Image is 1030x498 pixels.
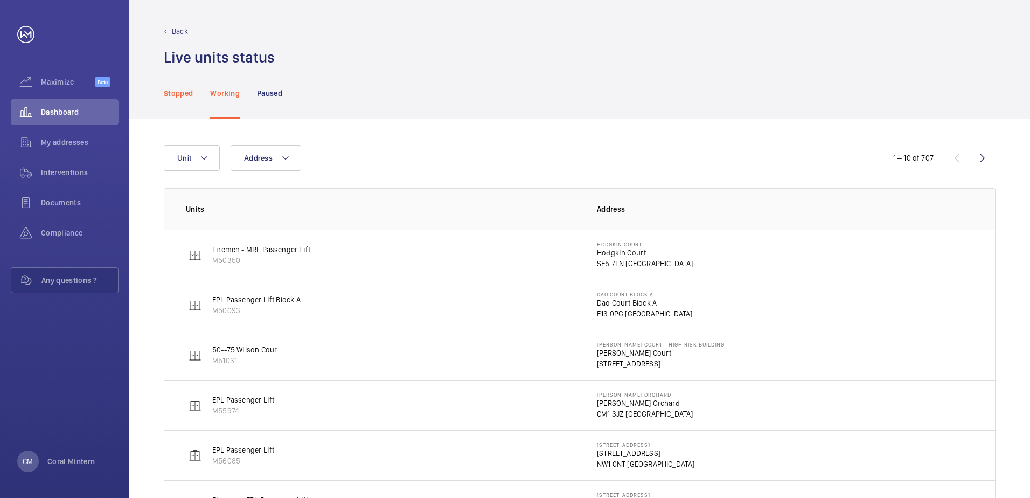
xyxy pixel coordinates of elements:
[212,344,277,355] p: 50--75 Wilson Cour
[597,459,695,469] p: NW1 0NT [GEOGRAPHIC_DATA]
[189,349,201,362] img: elevator.svg
[597,291,693,298] p: Dao Court Block A
[189,399,201,412] img: elevator.svg
[257,88,282,99] p: Paused
[597,391,693,398] p: [PERSON_NAME] Orchard
[189,248,201,261] img: elevator.svg
[41,197,119,208] span: Documents
[212,294,301,305] p: EPL Passenger Lift Block A
[597,204,973,215] p: Address
[164,145,220,171] button: Unit
[95,77,110,87] span: Beta
[212,395,274,405] p: EPL Passenger Lift
[186,204,580,215] p: Units
[597,492,686,498] p: [STREET_ADDRESS]
[41,227,119,238] span: Compliance
[41,107,119,117] span: Dashboard
[597,298,693,308] p: Dao Court Block A
[189,299,201,312] img: elevator.svg
[41,137,119,148] span: My addresses
[212,355,277,366] p: M51031
[41,275,118,286] span: Any questions ?
[597,441,695,448] p: [STREET_ADDRESS]
[597,348,725,358] p: [PERSON_NAME] Court
[210,88,239,99] p: Working
[41,77,95,87] span: Maximize
[597,398,693,409] p: [PERSON_NAME] Orchard
[244,154,273,162] span: Address
[231,145,301,171] button: Address
[212,445,274,455] p: EPL Passenger Lift
[177,154,191,162] span: Unit
[41,167,119,178] span: Interventions
[164,47,275,67] h1: Live units status
[893,153,934,163] div: 1 – 10 of 707
[212,255,310,266] p: M50350
[597,358,725,369] p: [STREET_ADDRESS]
[212,405,274,416] p: M55974
[597,247,693,258] p: Hodgkin Court
[212,244,310,255] p: Firemen - MRL Passenger Lift
[597,241,693,247] p: Hodgkin Court
[189,449,201,462] img: elevator.svg
[597,409,693,419] p: CM1 3JZ [GEOGRAPHIC_DATA]
[212,305,301,316] p: M50093
[212,455,274,466] p: M56085
[23,456,33,467] p: CM
[164,88,193,99] p: Stopped
[47,456,95,467] p: Coral Mintern
[597,341,725,348] p: [PERSON_NAME] Court - High Risk Building
[597,308,693,319] p: E13 0PG [GEOGRAPHIC_DATA]
[597,448,695,459] p: [STREET_ADDRESS]
[172,26,188,37] p: Back
[597,258,693,269] p: SE5 7FN [GEOGRAPHIC_DATA]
